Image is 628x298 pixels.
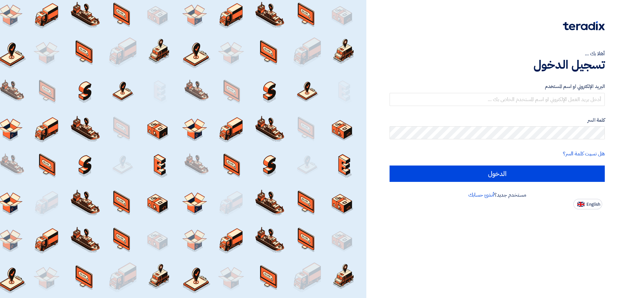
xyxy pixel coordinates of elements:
[573,199,602,209] button: English
[390,83,605,90] label: البريد الإلكتروني او اسم المستخدم
[390,166,605,182] input: الدخول
[563,150,605,158] a: هل نسيت كلمة السر؟
[390,58,605,72] h1: تسجيل الدخول
[390,50,605,58] div: أهلا بك ...
[390,191,605,199] div: مستخدم جديد؟
[586,202,600,207] span: English
[563,21,605,30] img: Teradix logo
[390,93,605,106] input: أدخل بريد العمل الإلكتروني او اسم المستخدم الخاص بك ...
[468,191,494,199] a: أنشئ حسابك
[577,202,584,207] img: en-US.png
[390,116,605,124] label: كلمة السر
